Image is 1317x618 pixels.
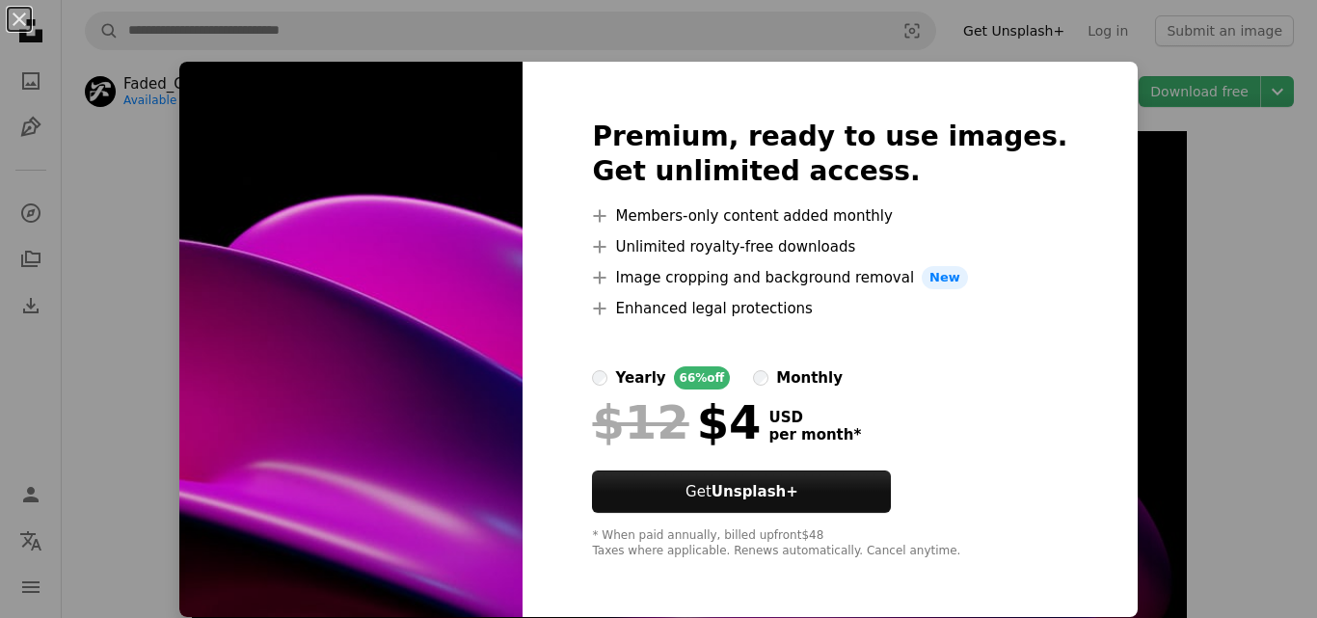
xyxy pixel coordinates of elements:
div: yearly [615,366,665,390]
span: New [922,266,968,289]
span: $12 [592,397,688,447]
li: Enhanced legal protections [592,297,1067,320]
input: yearly66%off [592,370,607,386]
div: 66% off [674,366,731,390]
span: USD [768,409,861,426]
img: photo-1699891730669-2d15cf3a5979 [179,62,523,617]
div: $4 [592,397,761,447]
li: Unlimited royalty-free downloads [592,235,1067,258]
strong: Unsplash+ [712,483,798,500]
span: per month * [768,426,861,443]
div: * When paid annually, billed upfront $48 Taxes where applicable. Renews automatically. Cancel any... [592,528,1067,559]
input: monthly [753,370,768,386]
h2: Premium, ready to use images. Get unlimited access. [592,120,1067,189]
li: Image cropping and background removal [592,266,1067,289]
div: monthly [776,366,843,390]
li: Members-only content added monthly [592,204,1067,228]
button: GetUnsplash+ [592,470,891,513]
